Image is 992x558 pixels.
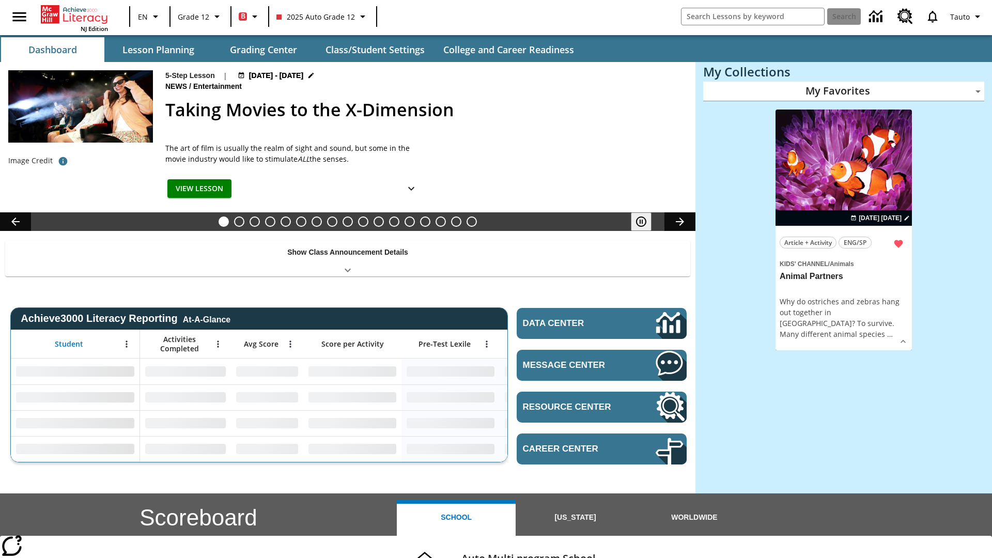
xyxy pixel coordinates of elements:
span: Pre-Test Lexile [419,339,471,349]
span: Avg Score [244,339,278,349]
button: Slide 3 Animal Partners [250,216,260,227]
button: Class/Student Settings [317,37,433,62]
div: Why do ostriches and zebras hang out together in [GEOGRAPHIC_DATA]? To survive. Many different an... [780,296,908,339]
div: No Data, [500,359,598,384]
div: No Data, [231,359,303,384]
button: Slide 12 Pre-release lesson [389,216,399,227]
button: Open Menu [479,336,494,352]
button: Boost Class color is red. Change class color [235,7,265,26]
button: Slide 10 The Invasion of the Free CD [358,216,368,227]
span: Achieve3000 Literacy Reporting [21,313,230,324]
span: News [165,81,189,92]
span: … [887,329,893,339]
button: Language: EN, Select a language [133,7,166,26]
span: Grade 12 [178,11,209,22]
div: No Data, [231,410,303,436]
span: / [189,82,191,90]
span: B [241,10,245,23]
button: Worldwide [635,500,754,536]
div: Show Class Announcement Details [5,241,690,276]
div: No Data, [231,436,303,462]
input: search field [681,8,824,25]
em: ALL [298,154,309,164]
span: Article + Activity [784,237,832,248]
span: Data Center [523,318,621,329]
button: Slide 6 The Last Homesteaders [296,216,306,227]
button: Slide 5 Private! Keep Out! [281,216,291,227]
button: Open Menu [283,336,298,352]
button: Slide 1 Taking Movies to the X-Dimension [219,216,229,227]
button: Show Details [401,179,422,198]
button: Grade: Grade 12, Select a grade [174,7,227,26]
h3: Animal Partners [780,271,908,282]
div: No Data, [140,359,231,384]
div: No Data, [231,384,303,410]
div: No Data, [500,436,598,462]
span: | [223,70,227,81]
button: View Lesson [167,179,231,198]
button: Slide 11 Mixed Practice: Citing Evidence [374,216,384,227]
span: Message Center [523,360,625,370]
button: Slide 2 Labor Day: Workers Take a Stand [234,216,244,227]
span: Kids' Channel [780,260,828,268]
h3: My Collections [703,65,984,79]
div: No Data, [140,384,231,410]
p: Show Class Announcement Details [287,247,408,258]
button: Show Details [895,334,911,349]
span: [DATE] - [DATE] [249,70,303,81]
span: Entertainment [193,81,244,92]
button: Remove from Favorites [889,235,908,253]
div: Pause [631,212,662,231]
button: Open Menu [210,336,226,352]
span: NJ Edition [81,25,108,33]
span: Topic: Kids' Channel/Animals [780,258,908,269]
button: Lesson carousel, Next [664,212,695,231]
button: Pause [631,212,652,231]
button: Lesson Planning [106,37,210,62]
a: Data Center [517,308,687,339]
button: Grading Center [212,37,315,62]
span: / [828,260,830,268]
a: Home [41,4,108,25]
div: My Favorites [703,82,984,101]
span: Resource Center [523,402,625,412]
button: Jul 07 - Jun 30 Choose Dates [848,213,912,223]
button: School [397,500,516,536]
div: Home [41,3,108,33]
h2: Taking Movies to the X-Dimension [165,97,683,123]
span: EN [138,11,148,22]
button: Slide 16 Point of View [451,216,461,227]
span: Career Center [523,444,625,454]
button: Photo credit: Photo by The Asahi Shimbun via Getty Images [53,152,73,171]
span: Animals [830,260,854,268]
div: At-A-Glance [183,313,230,324]
span: 2025 Auto Grade 12 [276,11,355,22]
button: Slide 8 Attack of the Terrifying Tomatoes [327,216,337,227]
div: No Data, [140,410,231,436]
a: Notifications [919,3,946,30]
div: No Data, [140,436,231,462]
a: Message Center [517,350,687,381]
button: Slide 7 Solar Power to the People [312,216,322,227]
button: Profile/Settings [946,7,988,26]
button: Open Menu [119,336,134,352]
button: Class: 2025 Auto Grade 12, Select your class [272,7,373,26]
p: Image Credit [8,156,53,166]
button: ENG/SP [839,237,872,249]
button: Slide 17 The Constitution's Balancing Act [467,216,477,227]
a: Resource Center, Will open in new tab [517,392,687,423]
img: Panel in front of the seats sprays water mist to the happy audience at a 4DX-equipped theater. [8,70,153,143]
a: Career Center [517,433,687,464]
button: [US_STATE] [516,500,634,536]
p: The art of film is usually the realm of sight and sound, but some in the movie industry would lik... [165,143,424,164]
button: Slide 9 Fashion Forward in Ancient Rome [343,216,353,227]
a: Resource Center, Will open in new tab [891,3,919,30]
span: [DATE] [DATE] [859,213,902,223]
span: Tauto [950,11,970,22]
button: Open side menu [4,2,35,32]
span: ENG/SP [844,237,866,248]
span: Score per Activity [321,339,384,349]
button: Slide 14 Between Two Worlds [420,216,430,227]
span: Activities Completed [145,335,213,353]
